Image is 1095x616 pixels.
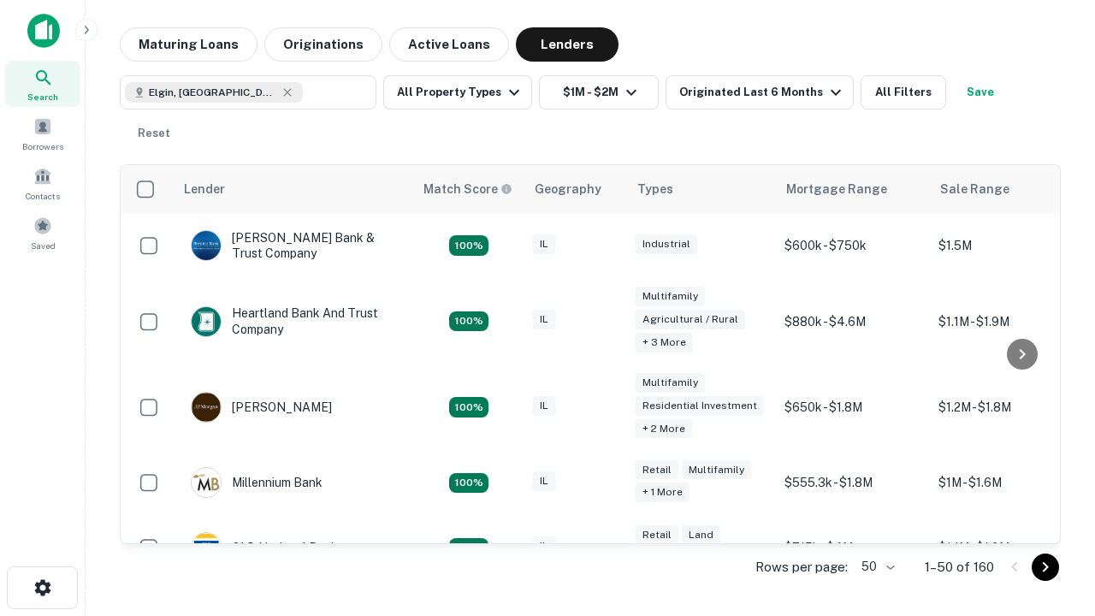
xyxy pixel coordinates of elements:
[636,234,697,254] div: Industrial
[533,471,555,491] div: IL
[127,116,181,151] button: Reset
[191,305,396,336] div: Heartland Bank And Trust Company
[192,533,221,562] img: picture
[776,278,930,364] td: $880k - $4.6M
[682,460,751,480] div: Multifamily
[423,180,509,198] h6: Match Score
[389,27,509,62] button: Active Loans
[930,515,1084,580] td: $1.1M - $1.9M
[192,468,221,497] img: picture
[930,165,1084,213] th: Sale Range
[31,239,56,252] span: Saved
[449,397,488,418] div: Matching Properties: 24, hasApolloMatch: undefined
[22,139,63,153] span: Borrowers
[5,160,80,206] a: Contacts
[636,373,705,393] div: Multifamily
[533,396,555,416] div: IL
[535,179,601,199] div: Geography
[940,179,1009,199] div: Sale Range
[120,27,257,62] button: Maturing Loans
[449,311,488,332] div: Matching Properties: 20, hasApolloMatch: undefined
[191,467,323,498] div: Millennium Bank
[184,179,225,199] div: Lender
[786,179,887,199] div: Mortgage Range
[174,165,413,213] th: Lender
[636,460,678,480] div: Retail
[1032,554,1059,581] button: Go to next page
[930,278,1084,364] td: $1.1M - $1.9M
[636,525,678,545] div: Retail
[776,213,930,278] td: $600k - $750k
[192,231,221,260] img: picture
[636,396,764,416] div: Residential Investment
[682,525,720,545] div: Land
[449,473,488,494] div: Matching Properties: 16, hasApolloMatch: undefined
[191,532,338,563] div: OLD National Bank
[449,235,488,256] div: Matching Properties: 28, hasApolloMatch: undefined
[5,110,80,157] a: Borrowers
[5,210,80,256] a: Saved
[524,165,627,213] th: Geography
[755,557,848,577] p: Rows per page:
[930,450,1084,515] td: $1M - $1.6M
[776,450,930,515] td: $555.3k - $1.8M
[539,75,659,110] button: $1M - $2M
[27,90,58,104] span: Search
[636,419,692,439] div: + 2 more
[192,307,221,336] img: picture
[636,287,705,306] div: Multifamily
[953,75,1008,110] button: Save your search to get updates of matches that match your search criteria.
[679,82,846,103] div: Originated Last 6 Months
[636,310,745,329] div: Agricultural / Rural
[636,483,690,502] div: + 1 more
[855,554,897,579] div: 50
[149,85,277,100] span: Elgin, [GEOGRAPHIC_DATA], [GEOGRAPHIC_DATA]
[27,14,60,48] img: capitalize-icon.png
[637,179,673,199] div: Types
[423,180,512,198] div: Capitalize uses an advanced AI algorithm to match your search with the best lender. The match sco...
[516,27,619,62] button: Lenders
[533,536,555,556] div: IL
[861,75,946,110] button: All Filters
[930,213,1084,278] td: $1.5M
[413,165,524,213] th: Capitalize uses an advanced AI algorithm to match your search with the best lender. The match sco...
[192,393,221,422] img: picture
[636,333,693,352] div: + 3 more
[533,234,555,254] div: IL
[930,364,1084,451] td: $1.2M - $1.8M
[5,61,80,107] a: Search
[264,27,382,62] button: Originations
[925,557,994,577] p: 1–50 of 160
[1009,424,1095,506] iframe: Chat Widget
[776,515,930,580] td: $715k - $4M
[191,230,396,261] div: [PERSON_NAME] Bank & Trust Company
[776,165,930,213] th: Mortgage Range
[776,364,930,451] td: $650k - $1.8M
[666,75,854,110] button: Originated Last 6 Months
[449,538,488,559] div: Matching Properties: 22, hasApolloMatch: undefined
[533,310,555,329] div: IL
[26,189,60,203] span: Contacts
[191,392,332,423] div: [PERSON_NAME]
[383,75,532,110] button: All Property Types
[627,165,776,213] th: Types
